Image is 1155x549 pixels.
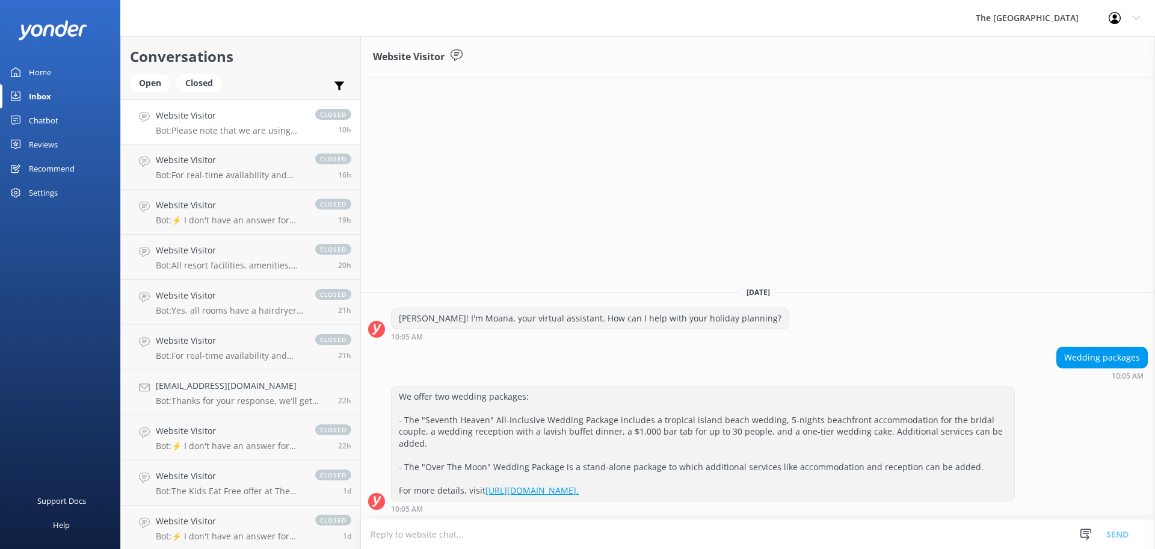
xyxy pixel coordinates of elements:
[176,76,228,89] a: Closed
[338,125,351,135] span: Aug 20 2025 12:26am (UTC -10:00) Pacific/Honolulu
[121,280,360,325] a: Website VisitorBot:Yes, all rooms have a hairdryer in them.closed21h
[338,260,351,270] span: Aug 19 2025 02:28pm (UTC -10:00) Pacific/Honolulu
[156,199,303,212] h4: Website Visitor
[392,386,1014,501] div: We offer two wedding packages: - The "Seventh Heaven" All-Inclusive Wedding Package includes a tr...
[156,395,329,406] p: Bot: Thanks for your response, we'll get back to you as soon as we can during opening hours.
[739,287,777,297] span: [DATE]
[121,370,360,415] a: [EMAIL_ADDRESS][DOMAIN_NAME]Bot:Thanks for your response, we'll get back to you as soon as we can...
[391,506,423,513] strong: 10:05 AM
[343,531,351,541] span: Aug 18 2025 11:34pm (UTC -10:00) Pacific/Honolulu
[156,125,303,136] p: Bot: Please note that we are using dynamic pricing. This makes our rates change from time to time...
[121,144,360,190] a: Website VisitorBot:For real-time availability and prices, please visit [URL][DOMAIN_NAME].closed16h
[315,244,351,255] span: closed
[156,334,303,347] h4: Website Visitor
[391,333,423,341] strong: 10:05 AM
[315,199,351,209] span: closed
[29,157,75,181] div: Recommend
[156,154,303,167] h4: Website Visitor
[392,308,789,329] div: [PERSON_NAME]! I'm Moana, your virtual assistant. How can I help with your holiday planning?
[156,350,303,361] p: Bot: For real-time availability and prices for a 2-bedroom accommodation, please visit [URL][DOMA...
[37,489,86,513] div: Support Docs
[156,170,303,181] p: Bot: For real-time availability and prices, please visit [URL][DOMAIN_NAME].
[338,350,351,361] span: Aug 19 2025 12:59pm (UTC -10:00) Pacific/Honolulu
[121,415,360,461] a: Website VisitorBot:⚡ I don't have an answer for that in my knowledge base. Please try and rephras...
[156,531,303,542] p: Bot: ⚡ I don't have an answer for that in my knowledge base. Please try and rephrase your questio...
[29,108,58,132] div: Chatbot
[156,470,303,483] h4: Website Visitor
[1056,371,1148,380] div: Aug 20 2025 10:05am (UTC -10:00) Pacific/Honolulu
[156,260,303,271] p: Bot: All resort facilities, amenities, and services, including the restaurant, are reserved exclu...
[338,170,351,180] span: Aug 19 2025 06:14pm (UTC -10:00) Pacific/Honolulu
[29,84,51,108] div: Inbox
[29,132,58,157] div: Reviews
[391,504,1015,513] div: Aug 20 2025 10:05am (UTC -10:00) Pacific/Honolulu
[130,76,176,89] a: Open
[156,379,329,392] h4: [EMAIL_ADDRESS][DOMAIN_NAME]
[156,289,303,302] h4: Website Visitor
[53,513,70,537] div: Help
[485,485,579,496] a: [URL][DOMAIN_NAME].
[391,332,789,341] div: Aug 20 2025 10:05am (UTC -10:00) Pacific/Honolulu
[1112,373,1144,380] strong: 10:05 AM
[315,515,351,526] span: closed
[121,235,360,280] a: Website VisitorBot:All resort facilities, amenities, and services, including the restaurant, are ...
[130,45,351,68] h2: Conversations
[338,441,351,451] span: Aug 19 2025 11:58am (UTC -10:00) Pacific/Honolulu
[315,424,351,435] span: closed
[315,470,351,480] span: closed
[156,109,303,122] h4: Website Visitor
[121,325,360,370] a: Website VisitorBot:For real-time availability and prices for a 2-bedroom accommodation, please vi...
[121,461,360,506] a: Website VisitorBot:The Kids Eat Free offer at The [GEOGRAPHIC_DATA] is for children aged [DEMOGRA...
[29,181,58,205] div: Settings
[315,154,351,164] span: closed
[338,215,351,225] span: Aug 19 2025 03:15pm (UTC -10:00) Pacific/Honolulu
[1057,347,1147,368] div: Wedding packages
[338,395,351,406] span: Aug 19 2025 12:43pm (UTC -10:00) Pacific/Honolulu
[338,305,351,315] span: Aug 19 2025 01:27pm (UTC -10:00) Pacific/Honolulu
[156,244,303,257] h4: Website Visitor
[315,334,351,345] span: closed
[315,289,351,300] span: closed
[130,74,170,92] div: Open
[156,441,303,451] p: Bot: ⚡ I don't have an answer for that in my knowledge base. Please try and rephrase your questio...
[343,486,351,496] span: Aug 19 2025 01:34am (UTC -10:00) Pacific/Honolulu
[121,190,360,235] a: Website VisitorBot:⚡ I don't have an answer for that in my knowledge base. Please try and rephras...
[373,49,445,65] h3: Website Visitor
[156,486,303,497] p: Bot: The Kids Eat Free offer at The [GEOGRAPHIC_DATA] is for children aged [DEMOGRAPHIC_DATA] and...
[156,424,303,438] h4: Website Visitor
[18,20,87,40] img: yonder-white-logo.png
[156,215,303,226] p: Bot: ⚡ I don't have an answer for that in my knowledge base. Please try and rephrase your questio...
[156,515,303,528] h4: Website Visitor
[121,99,360,144] a: Website VisitorBot:Please note that we are using dynamic pricing. This makes our rates change fro...
[156,305,303,316] p: Bot: Yes, all rooms have a hairdryer in them.
[29,60,51,84] div: Home
[315,109,351,120] span: closed
[176,74,222,92] div: Closed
